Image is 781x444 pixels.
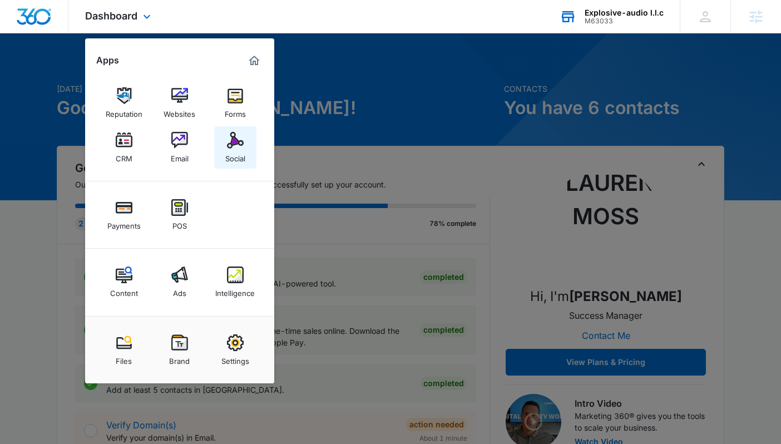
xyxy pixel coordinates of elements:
[116,149,132,163] div: CRM
[111,65,120,73] img: tab_keywords_by_traffic_grey.svg
[18,18,27,27] img: logo_orange.svg
[215,283,255,298] div: Intelligence
[106,104,142,119] div: Reputation
[164,104,195,119] div: Websites
[103,261,145,303] a: Content
[159,261,201,303] a: Ads
[42,66,100,73] div: Domain Overview
[29,29,122,38] div: Domain: [DOMAIN_NAME]
[169,351,190,366] div: Brand
[159,329,201,371] a: Brand
[214,261,256,303] a: Intelligence
[18,29,27,38] img: website_grey.svg
[103,126,145,169] a: CRM
[214,82,256,124] a: Forms
[585,8,664,17] div: account name
[225,149,245,163] div: Social
[585,17,664,25] div: account id
[85,10,137,22] span: Dashboard
[221,351,249,366] div: Settings
[96,55,119,66] h2: Apps
[103,329,145,371] a: Files
[159,126,201,169] a: Email
[159,194,201,236] a: POS
[172,216,187,230] div: POS
[107,216,141,230] div: Payments
[123,66,187,73] div: Keywords by Traffic
[214,329,256,371] a: Settings
[31,18,55,27] div: v 4.0.25
[116,351,132,366] div: Files
[245,52,263,70] a: Marketing 360® Dashboard
[110,283,138,298] div: Content
[225,104,246,119] div: Forms
[171,149,189,163] div: Email
[103,194,145,236] a: Payments
[173,283,186,298] div: Ads
[30,65,39,73] img: tab_domain_overview_orange.svg
[159,82,201,124] a: Websites
[103,82,145,124] a: Reputation
[214,126,256,169] a: Social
